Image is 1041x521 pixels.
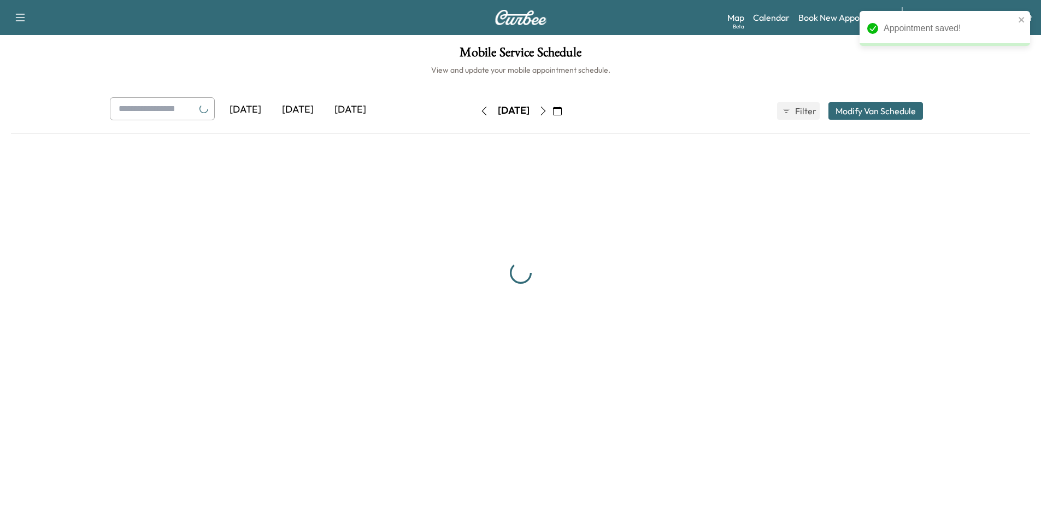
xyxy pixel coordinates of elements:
[11,65,1030,75] h6: View and update your mobile appointment schedule.
[11,46,1030,65] h1: Mobile Service Schedule
[733,22,744,31] div: Beta
[753,11,790,24] a: Calendar
[828,102,923,120] button: Modify Van Schedule
[324,97,377,122] div: [DATE]
[777,102,820,120] button: Filter
[495,10,547,25] img: Curbee Logo
[798,11,891,24] a: Book New Appointment
[498,104,530,118] div: [DATE]
[1018,15,1026,24] button: close
[727,11,744,24] a: MapBeta
[272,97,324,122] div: [DATE]
[884,22,1015,35] div: Appointment saved!
[795,104,815,118] span: Filter
[219,97,272,122] div: [DATE]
